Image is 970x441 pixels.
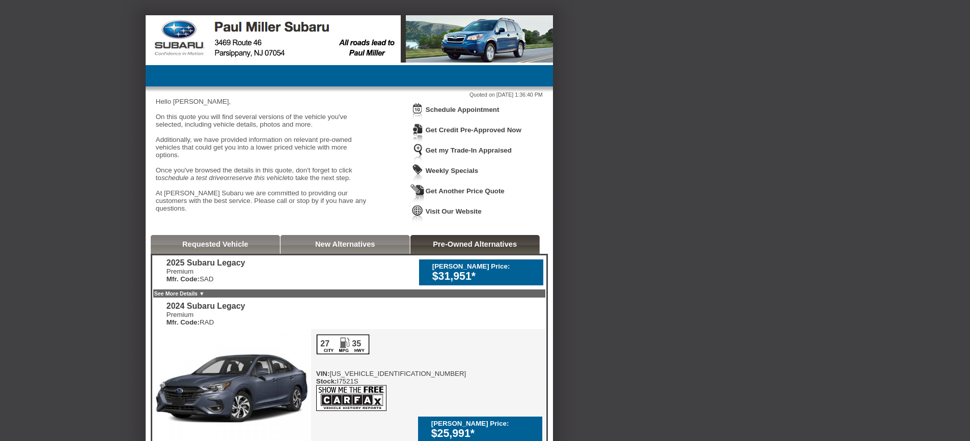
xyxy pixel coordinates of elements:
[410,143,425,162] img: Icon_TradeInAppraisal.png
[410,204,425,223] img: Icon_VisitWebsite.png
[167,258,245,268] div: 2025 Subaru Legacy
[315,240,375,248] a: New Alternatives
[316,334,466,413] div: [US_VEHICLE_IDENTIFICATION_NUMBER] I7521S
[351,339,362,348] div: 35
[426,187,505,195] a: Get Another Price Quote
[410,164,425,183] img: Icon_WeeklySpecials.png
[316,377,337,385] b: Stock:
[167,302,245,311] div: 2024 Subaru Legacy
[426,146,512,154] a: Get my Trade-In Appraised
[167,275,200,283] b: Mfr. Code:
[426,167,478,174] a: Weekly Specials
[167,318,200,326] b: Mfr. Code:
[426,208,482,215] a: Visit Our Website
[161,174,224,182] em: schedule a test drive
[167,268,245,283] div: Premium SAD
[316,370,330,377] b: VIN:
[320,339,330,348] div: 27
[182,240,248,248] a: Requested Vehicle
[410,184,425,203] img: Icon_GetQuote.png
[156,98,370,220] div: Hello [PERSON_NAME], On this quote you will find several versions of the vehicle you've selected,...
[316,385,386,411] img: icon_carfax.png
[433,240,517,248] a: Pre-Owned Alternatives
[167,311,245,326] div: Premium RAD
[426,106,500,113] a: Schedule Appointment
[426,126,521,134] a: Get Credit Pre-Approved Now
[156,92,543,98] div: Quoted on [DATE] 1:36:40 PM
[431,427,537,440] div: $25,991*
[432,262,538,270] div: [PERSON_NAME] Price:
[431,420,537,427] div: [PERSON_NAME] Price:
[410,123,425,142] img: Icon_CreditApproval.png
[410,103,425,122] img: Icon_ScheduleAppointment.png
[432,270,538,283] div: $31,951*
[154,290,205,297] a: See More Details ▼
[230,174,288,182] em: reserve this vehicle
